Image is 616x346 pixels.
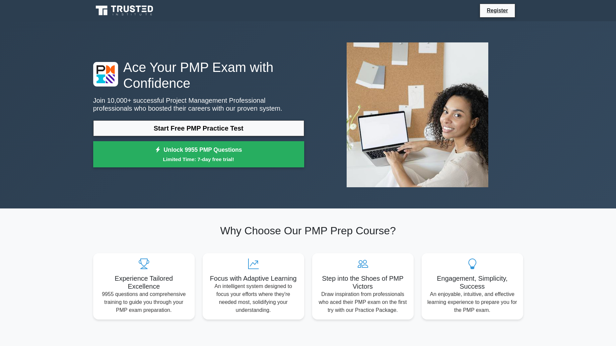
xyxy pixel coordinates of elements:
[99,274,189,290] h5: Experience Tailored Excellence
[93,141,304,168] a: Unlock 9955 PMP QuestionsLimited Time: 7-day free trial!
[208,274,299,282] h5: Focus with Adaptive Learning
[483,6,512,15] a: Register
[208,282,299,314] p: An intelligent system designed to focus your efforts where they're needed most, solidifying your ...
[99,290,189,314] p: 9955 questions and comprehensive training to guide you through your PMP exam preparation.
[427,290,518,314] p: An enjoyable, intuitive, and effective learning experience to prepare you for the PMP exam.
[317,274,408,290] h5: Step into the Shoes of PMP Victors
[102,155,296,163] small: Limited Time: 7-day free trial!
[93,224,523,237] h2: Why Choose Our PMP Prep Course?
[427,274,518,290] h5: Engagement, Simplicity, Success
[93,120,304,136] a: Start Free PMP Practice Test
[93,96,304,112] p: Join 10,000+ successful Project Management Professional professionals who boosted their careers w...
[317,290,408,314] p: Draw inspiration from professionals who aced their PMP exam on the first try with our Practice Pa...
[93,59,304,91] h1: Ace Your PMP Exam with Confidence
